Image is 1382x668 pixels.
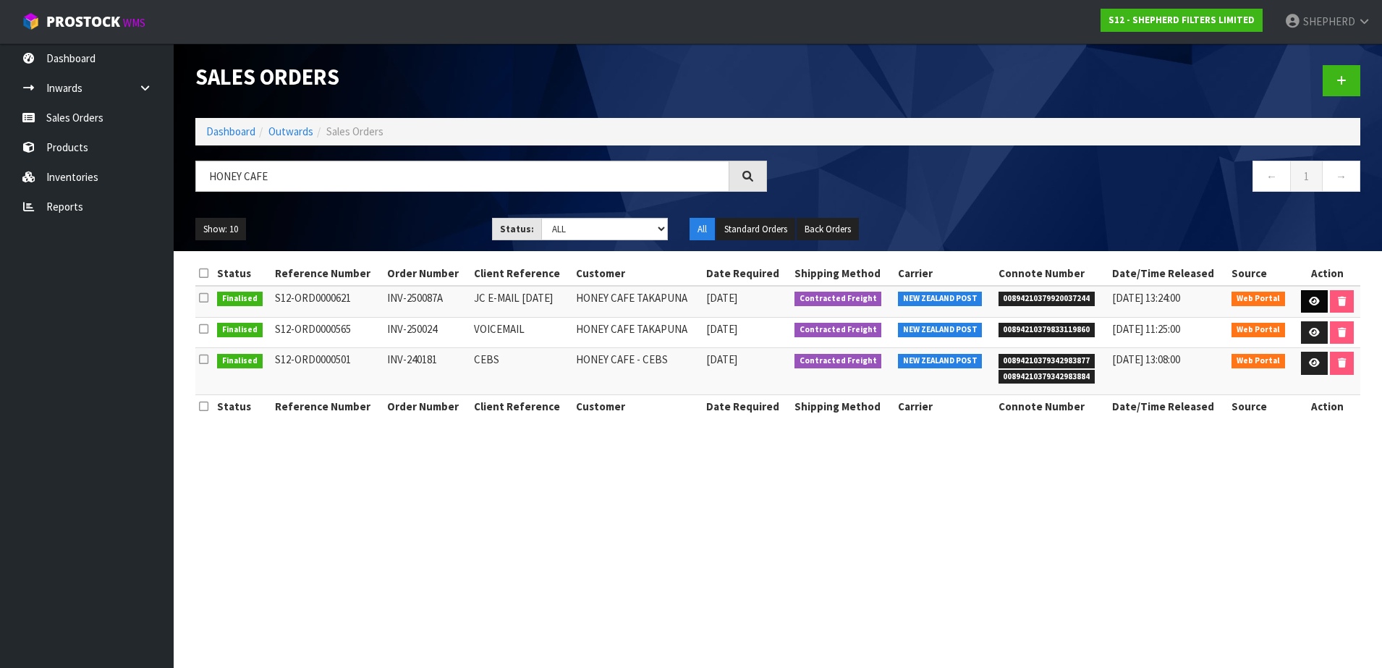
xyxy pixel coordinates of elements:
[995,262,1108,285] th: Connote Number
[898,323,983,337] span: NEW ZEALAND POST
[1228,394,1294,418] th: Source
[195,65,767,89] h1: Sales Orders
[271,317,384,348] td: S12-ORD0000565
[706,352,737,366] span: [DATE]
[789,161,1360,196] nav: Page navigation
[791,262,894,285] th: Shipping Method
[690,218,715,241] button: All
[213,394,271,418] th: Status
[797,218,859,241] button: Back Orders
[46,12,120,31] span: ProStock
[1108,262,1229,285] th: Date/Time Released
[268,124,313,138] a: Outwards
[1108,394,1229,418] th: Date/Time Released
[213,262,271,285] th: Status
[470,394,572,418] th: Client Reference
[703,262,791,285] th: Date Required
[470,286,572,317] td: JC E-MAIL [DATE]
[383,394,470,418] th: Order Number
[1290,161,1323,192] a: 1
[572,394,703,418] th: Customer
[894,394,995,418] th: Carrier
[794,354,882,368] span: Contracted Freight
[716,218,795,241] button: Standard Orders
[217,323,263,337] span: Finalised
[572,262,703,285] th: Customer
[1303,14,1355,28] span: SHEPHERD
[470,262,572,285] th: Client Reference
[898,292,983,306] span: NEW ZEALAND POST
[271,286,384,317] td: S12-ORD0000621
[383,317,470,348] td: INV-250024
[195,218,246,241] button: Show: 10
[383,348,470,394] td: INV-240181
[794,292,882,306] span: Contracted Freight
[271,348,384,394] td: S12-ORD0000501
[217,354,263,368] span: Finalised
[1112,352,1180,366] span: [DATE] 13:08:00
[898,354,983,368] span: NEW ZEALAND POST
[999,292,1095,306] span: 00894210379920037244
[1294,394,1360,418] th: Action
[271,262,384,285] th: Reference Number
[1231,292,1285,306] span: Web Portal
[1252,161,1291,192] a: ←
[1231,323,1285,337] span: Web Portal
[703,394,791,418] th: Date Required
[1294,262,1360,285] th: Action
[794,323,882,337] span: Contracted Freight
[195,161,729,192] input: Search sales orders
[271,394,384,418] th: Reference Number
[1108,14,1255,26] strong: S12 - SHEPHERD FILTERS LIMITED
[1231,354,1285,368] span: Web Portal
[500,223,534,235] strong: Status:
[1112,322,1180,336] span: [DATE] 11:25:00
[470,317,572,348] td: VOICEMAIL
[217,292,263,306] span: Finalised
[383,286,470,317] td: INV-250087A
[706,291,737,305] span: [DATE]
[572,317,703,348] td: HONEY CAFE TAKAPUNA
[706,322,737,336] span: [DATE]
[572,286,703,317] td: HONEY CAFE TAKAPUNA
[470,348,572,394] td: CEBS
[383,262,470,285] th: Order Number
[999,354,1095,368] span: 00894210379342983877
[1112,291,1180,305] span: [DATE] 13:24:00
[123,16,145,30] small: WMS
[206,124,255,138] a: Dashboard
[791,394,894,418] th: Shipping Method
[1228,262,1294,285] th: Source
[1322,161,1360,192] a: →
[995,394,1108,418] th: Connote Number
[999,370,1095,384] span: 00894210379342983884
[326,124,383,138] span: Sales Orders
[22,12,40,30] img: cube-alt.png
[999,323,1095,337] span: 00894210379833119860
[894,262,995,285] th: Carrier
[572,348,703,394] td: HONEY CAFE - CEBS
